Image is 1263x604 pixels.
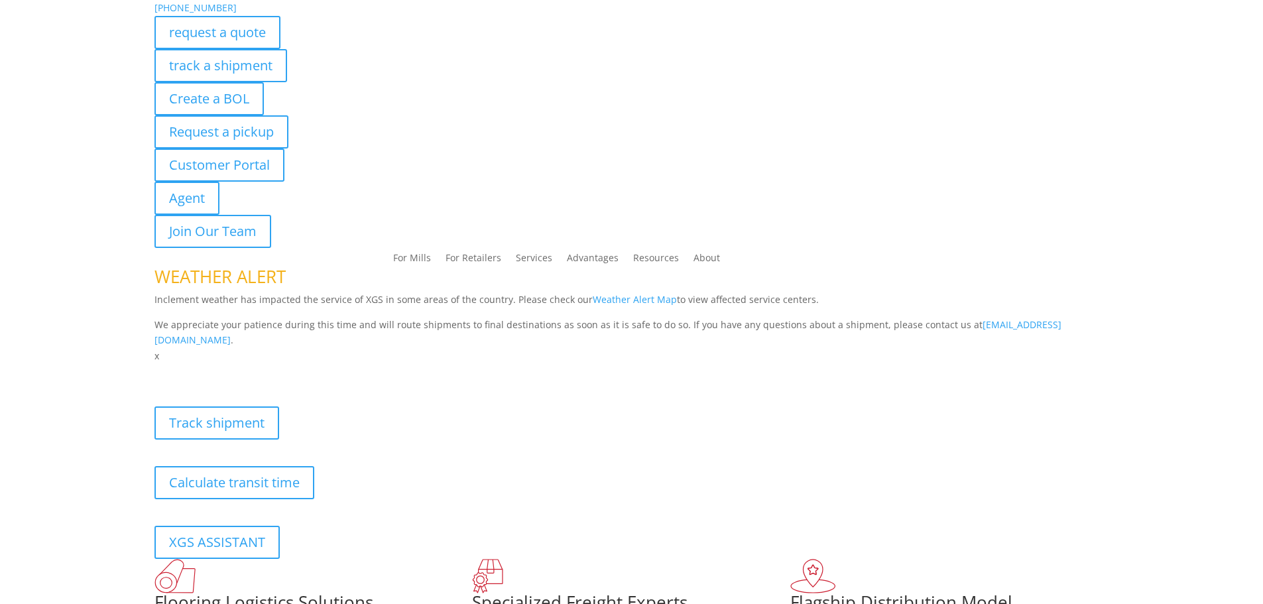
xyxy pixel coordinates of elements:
a: About [693,253,720,268]
a: For Retailers [446,253,501,268]
img: xgs-icon-flagship-distribution-model-red [790,559,836,593]
a: Track shipment [154,406,279,440]
img: xgs-icon-total-supply-chain-intelligence-red [154,559,196,593]
a: request a quote [154,16,280,49]
a: Advantages [567,253,619,268]
p: Inclement weather has impacted the service of XGS in some areas of the country. Please check our ... [154,292,1109,317]
img: xgs-icon-focused-on-flooring-red [472,559,503,593]
a: Join Our Team [154,215,271,248]
a: [PHONE_NUMBER] [154,1,237,14]
a: Calculate transit time [154,466,314,499]
a: Customer Portal [154,149,284,182]
a: track a shipment [154,49,287,82]
a: Resources [633,253,679,268]
a: XGS ASSISTANT [154,526,280,559]
b: Visibility, transparency, and control for your entire supply chain. [154,366,450,379]
span: WEATHER ALERT [154,265,286,288]
a: Create a BOL [154,82,264,115]
a: Agent [154,182,219,215]
p: We appreciate your patience during this time and will route shipments to final destinations as so... [154,317,1109,349]
a: Weather Alert Map [593,293,677,306]
a: Services [516,253,552,268]
a: Request a pickup [154,115,288,149]
a: For Mills [393,253,431,268]
p: x [154,348,1109,364]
